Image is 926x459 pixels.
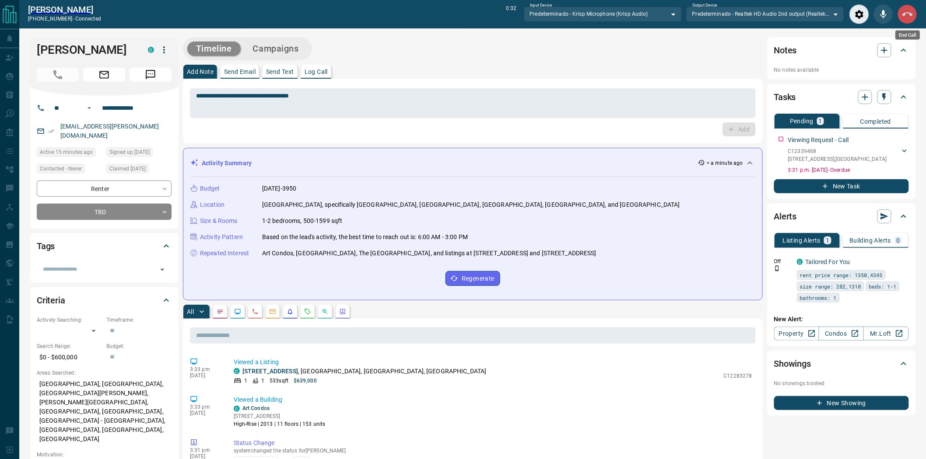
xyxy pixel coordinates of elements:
p: [STREET_ADDRESS] [234,412,326,420]
p: Areas Searched: [37,369,172,377]
label: Output Device [692,3,717,8]
p: Viewed a Building [234,395,752,404]
span: Call [37,68,79,82]
a: Property [774,327,819,341]
div: C12339468[STREET_ADDRESS],[GEOGRAPHIC_DATA] [788,146,909,165]
a: [EMAIL_ADDRESS][PERSON_NAME][DOMAIN_NAME] [60,123,159,139]
p: 3:33 pm [190,366,221,372]
a: Mr.Loft [863,327,908,341]
span: beds: 1-1 [869,282,897,291]
div: Tasks [774,87,909,108]
p: 1 [826,237,829,243]
p: Building Alerts [850,237,891,243]
span: Contacted - Never [40,164,82,173]
p: $639,000 [294,377,317,385]
svg: Emails [269,308,276,315]
button: New Task [774,179,909,193]
div: Criteria [37,290,172,311]
span: Email [83,68,125,82]
div: Mute [873,4,893,24]
div: End Call [895,31,920,40]
div: Audio Settings [849,4,869,24]
p: 3:31 pm [190,447,221,453]
div: Predeterminado - Realtek HD Audio 2nd output (Realtek(R) Audio) [686,7,844,21]
p: C12339468 [788,147,887,155]
a: Tailored For You [806,258,850,265]
h2: Tags [37,239,55,253]
p: 1 [819,118,822,124]
button: New Showing [774,396,909,410]
p: , [GEOGRAPHIC_DATA], [GEOGRAPHIC_DATA], [GEOGRAPHIC_DATA] [242,367,487,376]
p: [DATE]-3950 [262,184,296,193]
p: 1-2 bedrooms, 500-1599 sqft [262,216,343,226]
p: Status Change [234,438,752,448]
svg: Push Notification Only [774,265,780,271]
div: Thu Jul 02 2020 [106,164,172,176]
p: 1 [244,377,247,385]
a: [STREET_ADDRESS] [242,368,298,375]
button: Campaigns [244,42,308,56]
p: Budget: [106,342,172,350]
p: Send Email [224,69,256,75]
p: Location [200,200,224,209]
span: Signed up [DATE] [109,148,150,156]
svg: Lead Browsing Activity [234,308,241,315]
div: Showings [774,353,909,374]
span: size range: 282,1318 [800,282,861,291]
div: Tags [37,236,172,257]
p: [STREET_ADDRESS] , [GEOGRAPHIC_DATA] [788,155,887,163]
h2: Criteria [37,293,65,307]
span: rent price range: 1350,4345 [800,271,883,279]
p: Pending [790,118,814,124]
p: New Alert: [774,315,909,324]
p: 3:33 pm [190,404,221,410]
button: Timeline [187,42,241,56]
h2: Notes [774,43,797,57]
a: [PERSON_NAME] [28,4,101,15]
p: Add Note [187,69,214,75]
div: Alerts [774,206,909,227]
div: condos.ca [234,406,240,412]
p: No notes available [774,66,909,74]
a: Condos [819,327,864,341]
div: condos.ca [234,368,240,374]
div: condos.ca [797,259,803,265]
div: Wed Aug 13 2025 [37,147,102,160]
p: Off [774,257,792,265]
span: Message [130,68,172,82]
svg: Listing Alerts [287,308,294,315]
svg: Calls [252,308,259,315]
p: All [187,309,194,315]
p: 533 sqft [270,377,288,385]
p: Actively Searching: [37,316,102,324]
div: Thu Jul 02 2020 [106,147,172,160]
div: condos.ca [148,47,154,53]
p: 3:31 p.m. [DATE] - Overdue [788,166,909,174]
span: connected [75,16,101,22]
div: Predeterminado - Krisp Microphone (Krisp Audio) [524,7,682,21]
h1: [PERSON_NAME] [37,43,135,57]
svg: Agent Actions [339,308,346,315]
p: Timeframe: [106,316,172,324]
p: Budget [200,184,220,193]
p: Listing Alerts [783,237,821,243]
span: bathrooms: 1 [800,293,837,302]
p: Size & Rooms [200,216,238,226]
p: [PHONE_NUMBER] - [28,15,101,23]
p: Art Condos, [GEOGRAPHIC_DATA], The [GEOGRAPHIC_DATA], and listings at [STREET_ADDRESS] and [STREE... [262,249,596,258]
p: Activity Summary [202,159,252,168]
p: No showings booked [774,379,909,387]
p: Search Range: [37,342,102,350]
p: Send Text [266,69,294,75]
div: Activity Summary< a minute ago [190,155,755,171]
p: < a minute ago [707,159,743,167]
p: 1 [261,377,264,385]
label: Input Device [530,3,552,8]
p: [GEOGRAPHIC_DATA], specifically [GEOGRAPHIC_DATA], [GEOGRAPHIC_DATA], [GEOGRAPHIC_DATA], [GEOGRAP... [262,200,680,209]
p: Activity Pattern [200,233,243,242]
svg: Email Verified [48,128,54,134]
button: Regenerate [445,271,500,286]
p: 0 [897,237,900,243]
button: Open [84,103,95,113]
